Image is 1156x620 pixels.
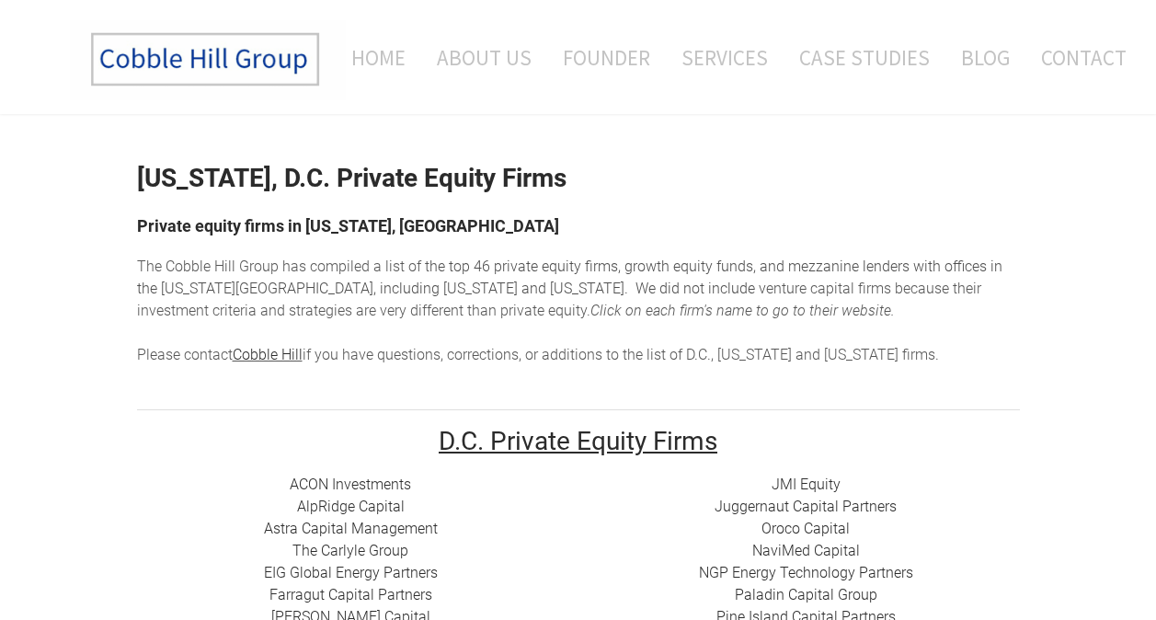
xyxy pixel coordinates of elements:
a: Case Studies [785,19,944,96]
em: Click on each firm's name to go to their website. ​ [590,302,895,319]
img: The Cobble Hill Group LLC [70,19,346,100]
a: Founder [549,19,664,96]
a: EIG Global Energy Partners [264,564,438,581]
a: About Us [423,19,545,96]
a: ACON Investments [290,476,411,493]
a: Paladin Capital Group [735,586,877,603]
a: Blog [947,19,1024,96]
span: enture capital firms because their investment criteria and strategies are very different than pri... [137,280,981,319]
a: ​Astra Capital Management [264,520,438,537]
a: Juggernaut Capital Partners [715,498,897,515]
span: Please contact if you have questions, corrections, or additions to the list of D.C., [US_STATE] a... [137,346,939,363]
font: Private equity firms in [US_STATE], [GEOGRAPHIC_DATA] [137,216,559,235]
a: Cobble Hill [233,346,303,363]
a: The Carlyle Group [292,542,408,559]
a: NaviMed Capital [752,542,860,559]
a: Contact [1027,19,1127,96]
a: ​AlpRidge Capital [297,498,405,515]
u: D.C. Private Equity Firms [439,426,717,456]
a: Services [668,19,782,96]
span: The Cobble Hill Group has compiled a list of t [137,258,429,275]
strong: [US_STATE], D.C. Private Equity Firms [137,163,567,193]
a: Home [324,19,419,96]
div: he top 46 private equity firms, growth equity funds, and mezzanine lenders with offices in the [U... [137,256,1020,366]
a: Farragut Capital Partners [269,586,432,603]
a: NGP Energy Technology Partners [699,564,913,581]
a: JMI Equity [772,476,841,493]
a: Oroco Capital [761,520,850,537]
